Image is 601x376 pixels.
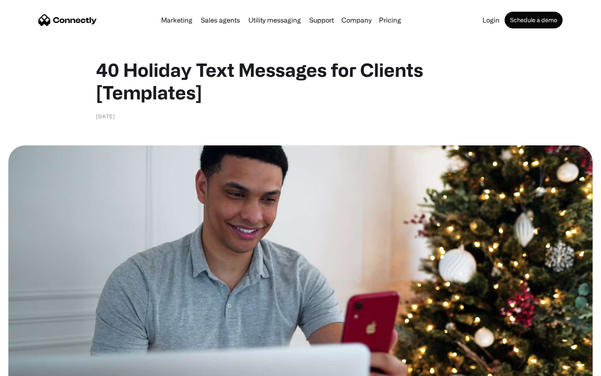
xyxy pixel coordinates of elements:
a: Utility messaging [245,17,304,23]
div: [DATE] [96,112,115,120]
div: Company [341,14,371,26]
a: Schedule a demo [505,12,563,28]
a: Login [479,17,503,23]
a: Marketing [158,17,196,23]
aside: Language selected: English [8,361,50,373]
a: Pricing [376,17,404,23]
ul: Language list [17,361,50,373]
a: Support [306,17,337,23]
a: Sales agents [197,17,243,23]
h1: 40 Holiday Text Messages for Clients [Templates] [96,58,505,104]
